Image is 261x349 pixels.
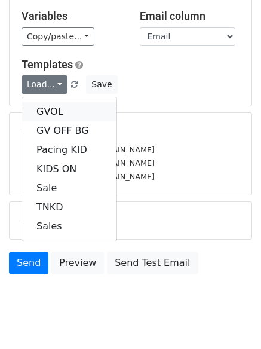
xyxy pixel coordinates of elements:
a: Load... [22,75,67,94]
a: Copy/paste... [22,27,94,46]
button: Save [86,75,117,94]
a: Sale [22,179,116,198]
a: GVOL [22,102,116,121]
a: Send [9,252,48,274]
small: [EMAIL_ADDRESS][DOMAIN_NAME] [22,145,155,154]
h5: Email column [140,10,240,23]
a: Templates [22,58,73,71]
h5: 3 Recipients [22,125,239,138]
a: Preview [51,252,104,274]
h5: Advanced [22,214,239,227]
iframe: Chat Widget [201,292,261,349]
a: KIDS ON [22,160,116,179]
small: [EMAIL_ADDRESS][DOMAIN_NAME] [22,172,155,181]
a: TNKD [22,198,116,217]
a: GV OFF BG [22,121,116,140]
h5: Variables [22,10,122,23]
small: [EMAIL_ADDRESS][DOMAIN_NAME] [22,158,155,167]
a: Send Test Email [107,252,198,274]
a: Pacing KID [22,140,116,160]
a: Sales [22,217,116,236]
